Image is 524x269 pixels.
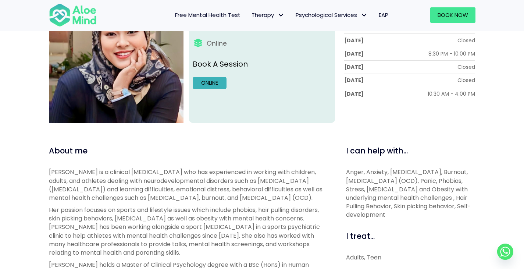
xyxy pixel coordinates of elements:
[457,63,475,71] div: Closed
[296,11,368,19] span: Psychological Services
[276,10,286,21] span: Therapy: submenu
[207,39,227,48] div: Online
[49,206,320,257] span: Her passion focuses on sports and lifestyle issues which include phobias, hair pulling disorders,...
[49,3,97,27] img: Aloe mind Logo
[246,7,290,23] a: TherapyTherapy: submenu
[49,168,322,202] span: [PERSON_NAME] is a clinical [MEDICAL_DATA] who has experienced in working with children, adults, ...
[457,37,475,44] div: Closed
[346,253,475,262] div: Adults, Teen
[346,168,471,219] span: Anger, Anxiety, [MEDICAL_DATA], Burnout, [MEDICAL_DATA] (OCD), Panic, Phobias, Stress, [MEDICAL_D...
[344,63,364,71] div: [DATE]
[252,11,285,19] span: Therapy
[106,7,394,23] nav: Menu
[175,11,240,19] span: Free Mental Health Test
[428,50,475,57] div: 8:30 PM - 10:00 PM
[430,7,475,23] a: Book Now
[49,145,88,156] span: About me
[373,7,394,23] a: EAP
[170,7,246,23] a: Free Mental Health Test
[438,11,468,19] span: Book Now
[428,90,475,98] div: 10:30 AM - 4:00 PM
[344,77,364,84] div: [DATE]
[379,11,388,19] span: EAP
[497,244,513,260] a: Whatsapp
[193,77,227,89] a: Online
[193,59,331,70] p: Book A Session
[344,50,364,57] div: [DATE]
[346,231,375,241] span: I treat...
[290,7,373,23] a: Psychological ServicesPsychological Services: submenu
[359,10,370,21] span: Psychological Services: submenu
[344,37,364,44] div: [DATE]
[346,145,408,156] span: I can help with...
[457,77,475,84] div: Closed
[344,90,364,98] div: [DATE]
